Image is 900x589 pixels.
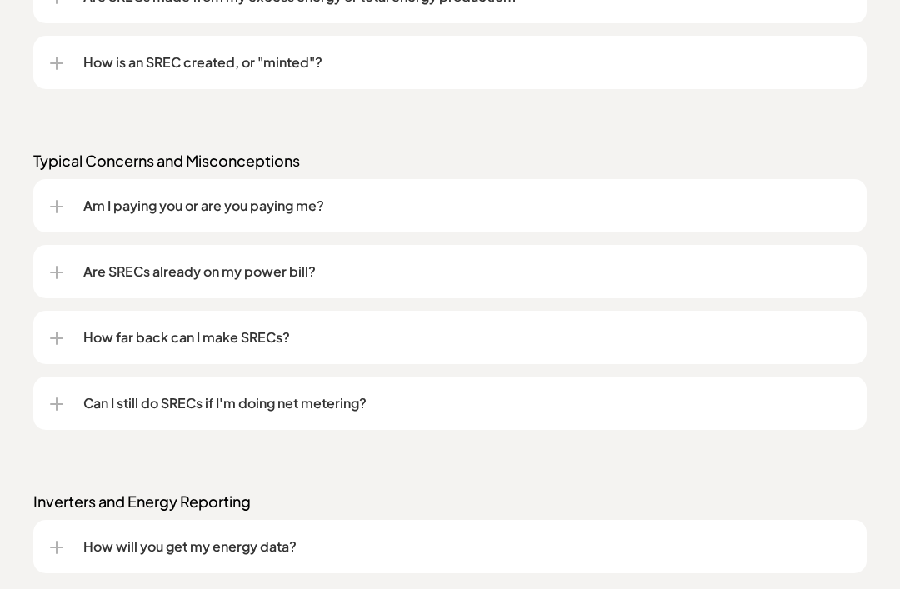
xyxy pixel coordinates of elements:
p: How far back can I make SRECs? [83,327,850,347]
p: Typical Concerns and Misconceptions [33,151,867,171]
p: How will you get my energy data? [83,537,850,557]
p: How is an SREC created, or "minted"? [83,52,850,72]
p: Inverters and Energy Reporting [33,492,867,512]
p: Can I still do SRECs if I'm doing net metering? [83,393,850,413]
p: Are SRECs already on my power bill? [83,262,850,282]
p: Am I paying you or are you paying me? [83,196,850,216]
